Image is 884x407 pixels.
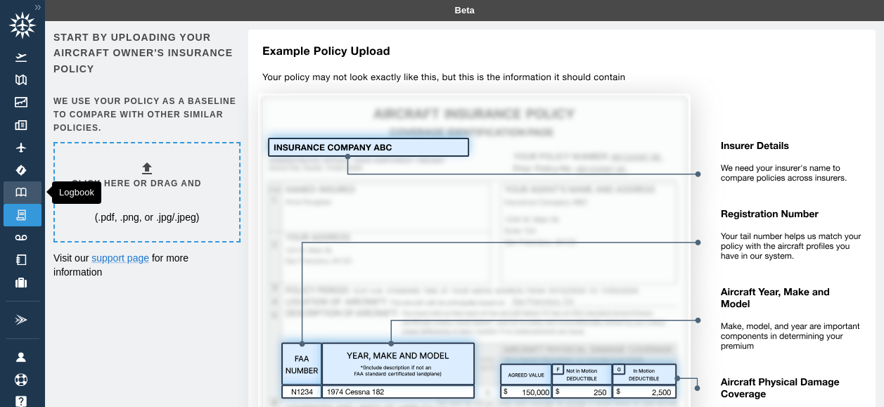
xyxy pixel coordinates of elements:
[72,177,222,204] h6: Click here or drag and drop
[53,251,238,279] p: Visit our for more information
[53,30,238,77] h6: Start by uploading your aircraft owner's insurance policy
[95,210,200,224] p: (.pdf, .png, or .jpg/.jpeg)
[91,252,149,264] a: support page
[53,95,238,134] h6: We use your policy as a baseline to compare with other similar policies.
